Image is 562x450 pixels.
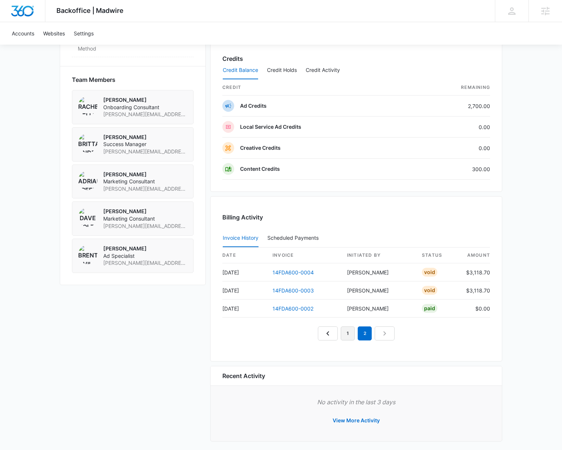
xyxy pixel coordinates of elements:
img: Brittany Anderson [78,134,97,153]
p: Ad Credits [240,102,267,110]
img: Adriann Freeman [78,171,97,190]
img: Dave Holzapfel [78,208,97,227]
td: [PERSON_NAME] [341,281,416,300]
button: View More Activity [325,412,387,429]
td: [PERSON_NAME] [341,300,416,318]
td: 300.00 [412,159,490,180]
th: credit [222,80,412,96]
img: Brent Avila [78,245,97,264]
span: [PERSON_NAME][EMAIL_ADDRESS][PERSON_NAME][DOMAIN_NAME] [103,259,187,267]
button: Credit Holds [267,62,297,79]
a: 14FDA600-0002 [273,305,313,312]
td: [DATE] [222,300,267,318]
td: [DATE] [222,281,267,300]
em: 2 [358,326,372,340]
th: date [222,247,267,263]
th: amount [460,247,490,263]
td: [PERSON_NAME] [341,263,416,281]
td: $3,118.70 [460,263,490,281]
p: Content Credits [240,165,280,173]
p: Creative Credits [240,144,281,152]
a: Previous Page [318,326,338,340]
div: Paid [422,304,437,313]
p: [PERSON_NAME] [103,134,187,141]
span: Ad Specialist [103,252,187,260]
button: Credit Balance [223,62,258,79]
button: Credit Activity [306,62,340,79]
p: [PERSON_NAME] [103,96,187,104]
div: Scheduled Payments [267,235,322,240]
td: 0.00 [412,117,490,138]
span: [PERSON_NAME][EMAIL_ADDRESS][PERSON_NAME][DOMAIN_NAME] [103,185,187,193]
td: [DATE] [222,263,267,281]
nav: Pagination [318,326,395,340]
th: Remaining [412,80,490,96]
td: $0.00 [460,300,490,318]
a: 14FDA600-0003 [273,287,314,294]
td: 2,700.00 [412,96,490,117]
a: Websites [39,22,69,45]
dt: Collection Method [78,37,107,52]
button: Invoice History [223,229,259,247]
a: Accounts [7,22,39,45]
th: invoice [267,247,341,263]
a: Settings [69,22,98,45]
th: Initiated By [341,247,416,263]
span: Success Manager [103,141,187,148]
a: Page 1 [341,326,355,340]
span: Marketing Consultant [103,178,187,185]
p: No activity in the last 3 days [222,398,490,406]
div: Void [422,286,437,295]
th: status [416,247,460,263]
p: Local Service Ad Credits [240,123,301,131]
span: [PERSON_NAME][EMAIL_ADDRESS][PERSON_NAME][DOMAIN_NAME] [103,148,187,155]
p: [PERSON_NAME] [103,208,187,215]
span: Marketing Consultant [103,215,187,222]
td: 0.00 [412,138,490,159]
span: [PERSON_NAME][EMAIL_ADDRESS][PERSON_NAME][DOMAIN_NAME] [103,111,187,118]
span: Backoffice | Madwire [56,7,124,14]
a: 14FDA600-0004 [273,269,314,276]
div: Collection Method- [72,32,194,57]
p: [PERSON_NAME] [103,245,187,252]
td: $3,118.70 [460,281,490,300]
h3: Credits [222,54,243,63]
span: [PERSON_NAME][EMAIL_ADDRESS][PERSON_NAME][DOMAIN_NAME] [103,222,187,230]
span: Onboarding Consultant [103,104,187,111]
p: [PERSON_NAME] [103,171,187,178]
img: Rachel Bellio [78,96,97,115]
h3: Billing Activity [222,213,490,222]
span: Team Members [72,75,115,84]
h6: Recent Activity [222,371,265,380]
div: Void [422,268,437,277]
